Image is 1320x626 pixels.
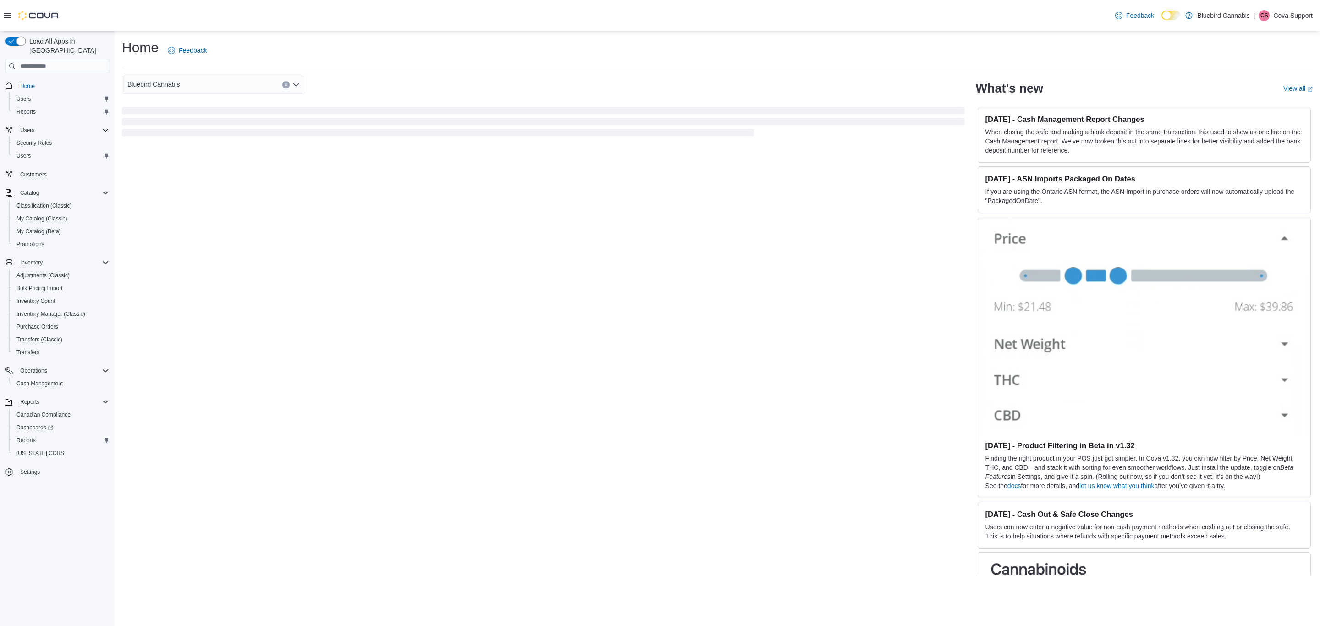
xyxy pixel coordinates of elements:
button: Cash Management [9,377,113,390]
span: Feedback [1126,11,1154,20]
a: Promotions [13,239,48,250]
span: Transfers (Classic) [13,334,109,345]
button: Users [2,124,113,137]
a: Home [16,81,38,92]
span: Settings [16,466,109,478]
span: Dashboards [16,424,53,431]
span: My Catalog (Classic) [13,213,109,224]
button: Clear input [282,81,290,88]
span: Classification (Classic) [16,202,72,209]
span: Promotions [16,241,44,248]
button: Purchase Orders [9,320,113,333]
span: Purchase Orders [16,323,58,330]
button: Canadian Compliance [9,408,113,421]
span: Load All Apps in [GEOGRAPHIC_DATA] [26,37,109,55]
a: Customers [16,169,50,180]
h2: What's new [976,81,1043,96]
span: Transfers [13,347,109,358]
span: Users [16,95,31,103]
span: Reports [16,108,36,115]
p: Users can now enter a negative value for non-cash payment methods when cashing out or closing the... [985,522,1303,541]
button: Transfers [9,346,113,359]
span: Home [16,80,109,91]
span: Inventory [16,257,109,268]
a: Feedback [1111,6,1158,25]
a: Inventory Count [13,296,59,307]
a: My Catalog (Classic) [13,213,71,224]
a: Bulk Pricing Import [13,283,66,294]
span: Security Roles [16,139,52,147]
button: Catalog [2,187,113,199]
span: Canadian Compliance [13,409,109,420]
span: Reports [20,398,39,406]
a: Transfers [13,347,43,358]
button: Inventory Manager (Classic) [9,308,113,320]
a: Adjustments (Classic) [13,270,73,281]
button: Security Roles [9,137,113,149]
span: [US_STATE] CCRS [16,450,64,457]
span: Security Roles [13,137,109,148]
a: View allExternal link [1283,85,1313,92]
a: Purchase Orders [13,321,62,332]
span: Transfers [16,349,39,356]
span: Cash Management [16,380,63,387]
span: Bulk Pricing Import [13,283,109,294]
span: Inventory [20,259,43,266]
span: Transfers (Classic) [16,336,62,343]
button: Users [16,125,38,136]
button: Reports [2,395,113,408]
span: Inventory Count [13,296,109,307]
span: Bulk Pricing Import [16,285,63,292]
span: Customers [20,171,47,178]
span: Feedback [179,46,207,55]
span: Users [13,150,109,161]
button: Bulk Pricing Import [9,282,113,295]
p: | [1254,10,1255,21]
span: Users [20,126,34,134]
input: Dark Mode [1161,11,1181,20]
a: let us know what you think [1079,482,1154,489]
span: Catalog [20,189,39,197]
button: Users [9,93,113,105]
a: Feedback [164,41,210,60]
a: Users [13,93,34,104]
em: Beta Features [985,464,1293,480]
button: Operations [2,364,113,377]
a: Reports [13,106,39,117]
button: Open list of options [292,81,300,88]
a: Canadian Compliance [13,409,74,420]
a: Dashboards [13,422,57,433]
a: Users [13,150,34,161]
button: [US_STATE] CCRS [9,447,113,460]
button: Reports [9,434,113,447]
span: Reports [16,396,109,407]
a: Inventory Manager (Classic) [13,308,89,319]
span: Loading [122,109,965,138]
img: Cova [18,11,60,20]
button: Settings [2,465,113,478]
button: Users [9,149,113,162]
a: Transfers (Classic) [13,334,66,345]
button: Promotions [9,238,113,251]
p: Bluebird Cannabis [1197,10,1249,21]
div: Cova Support [1259,10,1270,21]
p: Cova Support [1273,10,1313,21]
span: Cash Management [13,378,109,389]
span: Purchase Orders [13,321,109,332]
button: Classification (Classic) [9,199,113,212]
a: Settings [16,467,44,478]
span: Bluebird Cannabis [127,79,180,90]
h3: [DATE] - Cash Management Report Changes [985,115,1303,124]
a: Security Roles [13,137,55,148]
button: Inventory Count [9,295,113,308]
span: Adjustments (Classic) [16,272,70,279]
button: Reports [9,105,113,118]
nav: Complex example [5,75,109,502]
span: Classification (Classic) [13,200,109,211]
a: Cash Management [13,378,66,389]
a: docs [1007,482,1021,489]
span: Home [20,82,35,90]
button: My Catalog (Classic) [9,212,113,225]
button: Reports [16,396,43,407]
